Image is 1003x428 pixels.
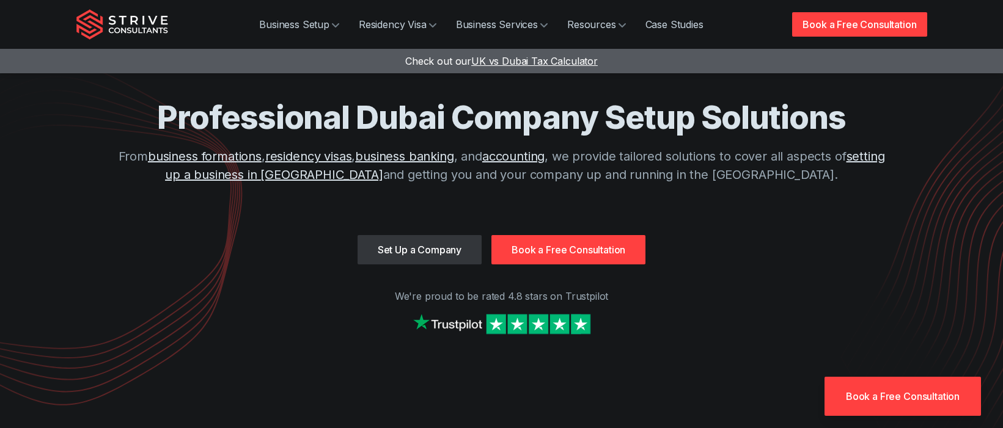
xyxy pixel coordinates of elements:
[410,311,593,337] img: Strive on Trustpilot
[557,12,636,37] a: Resources
[482,149,545,164] a: accounting
[636,12,713,37] a: Case Studies
[111,98,893,137] h1: Professional Dubai Company Setup Solutions
[111,147,893,184] p: From , , , and , we provide tailored solutions to cover all aspects of and getting you and your c...
[792,12,927,37] a: Book a Free Consultation
[76,289,927,303] p: We're proud to be rated 4.8 stars on Trustpilot
[825,377,981,416] a: Book a Free Consultation
[265,149,352,164] a: residency visas
[76,9,168,40] img: Strive Consultants
[446,12,557,37] a: Business Services
[349,12,446,37] a: Residency Visa
[358,235,482,264] a: Set Up a Company
[148,149,262,164] a: business formations
[471,55,598,67] span: UK vs Dubai Tax Calculator
[249,12,349,37] a: Business Setup
[491,235,645,264] a: Book a Free Consultation
[355,149,454,164] a: business banking
[405,55,598,67] a: Check out ourUK vs Dubai Tax Calculator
